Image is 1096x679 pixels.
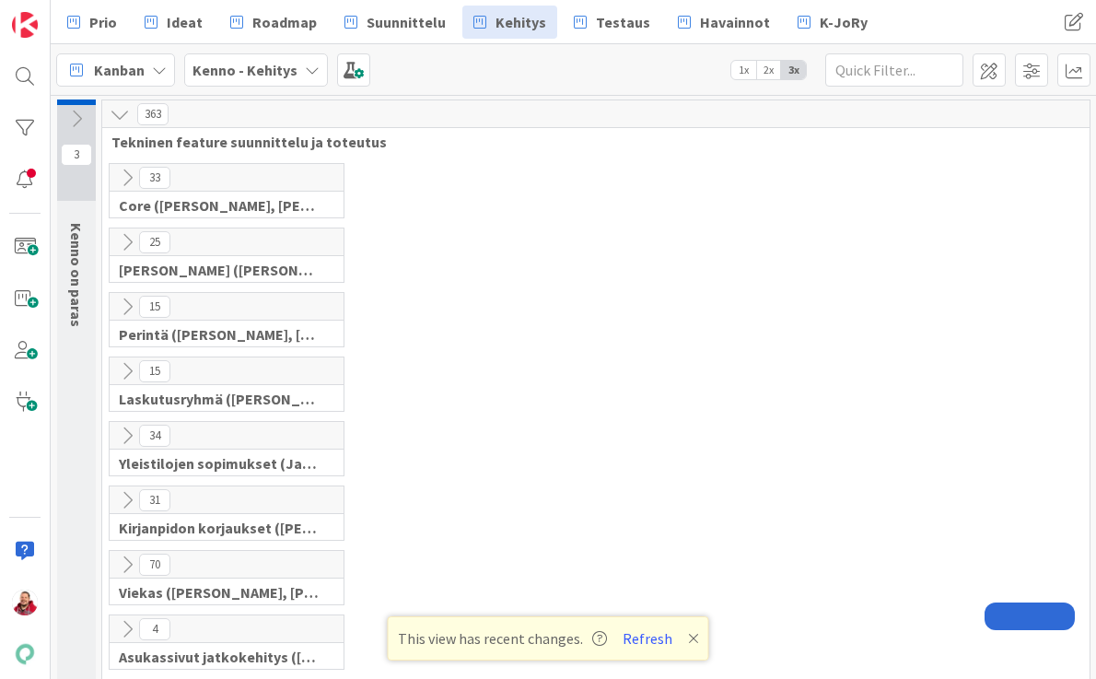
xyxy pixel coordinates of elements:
[56,6,128,39] a: Prio
[192,61,297,79] b: Kenno - Kehitys
[731,61,756,79] span: 1x
[756,61,781,79] span: 2x
[787,6,879,39] a: K-JoRy
[61,144,92,166] span: 3
[119,261,321,279] span: Halti (Sebastian, VilleH, Riikka, Antti, MikkoV, PetriH, PetriM)
[398,627,607,650] span: This view has recent changes.
[119,454,321,473] span: Yleistilojen sopimukset (Jaakko, VilleP, TommiL, Simo)
[252,11,317,33] span: Roadmap
[119,325,321,344] span: Perintä (Jaakko, PetriH, MikkoV, Pasi)
[667,6,781,39] a: Havainnot
[333,6,457,39] a: Suunnittelu
[119,583,321,602] span: Viekas (Samuli, Saara, Mika, Pirjo, Keijo, TommiHä, Rasmus)
[119,390,321,408] span: Laskutusryhmä (Antti, Keijo)
[496,11,546,33] span: Kehitys
[139,554,170,576] span: 70
[167,11,203,33] span: Ideat
[219,6,328,39] a: Roadmap
[139,231,170,253] span: 25
[825,53,963,87] input: Quick Filter...
[139,360,170,382] span: 15
[139,425,170,447] span: 34
[137,103,169,125] span: 363
[94,59,145,81] span: Kanban
[139,296,170,318] span: 15
[596,11,650,33] span: Testaus
[12,641,38,667] img: avatar
[616,626,679,650] button: Refresh
[700,11,770,33] span: Havainnot
[134,6,214,39] a: Ideat
[139,167,170,189] span: 33
[111,133,1067,151] span: Tekninen feature suunnittelu ja toteutus
[820,11,868,33] span: K-JoRy
[12,12,38,38] img: Visit kanbanzone.com
[139,618,170,640] span: 4
[89,11,117,33] span: Prio
[119,519,321,537] span: Kirjanpidon korjaukset (Jussi, JaakkoHä)
[119,196,321,215] span: Core (Pasi, Jussi, JaakkoHä, Jyri, Leo, MikkoK, Väinö, MattiH)
[367,11,446,33] span: Suunnittelu
[67,223,86,327] span: Kenno on paras
[563,6,661,39] a: Testaus
[462,6,557,39] a: Kehitys
[12,590,38,615] img: JS
[781,61,806,79] span: 3x
[119,648,321,666] span: Asukassivut jatkokehitys (Rasmus, TommiH, Bella)
[139,489,170,511] span: 31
